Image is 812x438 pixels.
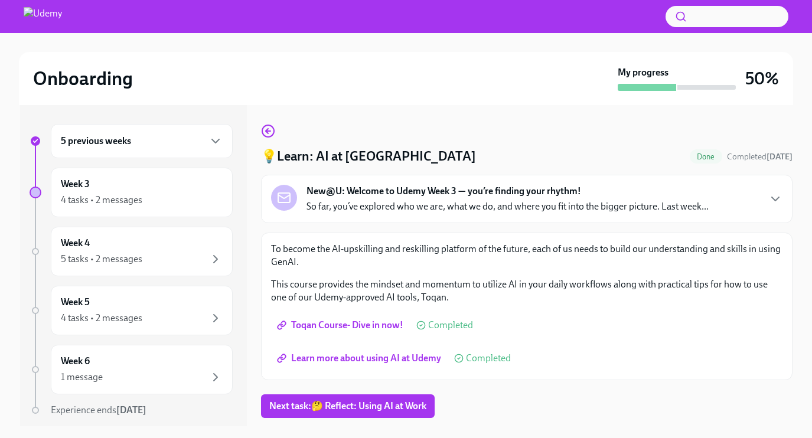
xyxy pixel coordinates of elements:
[61,194,142,207] div: 4 tasks • 2 messages
[271,313,412,337] a: Toqan Course- Dive in now!
[61,296,90,309] h6: Week 5
[271,278,782,304] p: This course provides the mindset and momentum to utilize AI in your daily workflows along with pr...
[30,227,233,276] a: Week 45 tasks • 2 messages
[33,67,133,90] h2: Onboarding
[279,352,441,364] span: Learn more about using AI at Udemy
[61,253,142,266] div: 5 tasks • 2 messages
[24,7,62,26] img: Udemy
[61,371,103,384] div: 1 message
[466,354,511,363] span: Completed
[261,394,435,418] button: Next task:🤔 Reflect: Using AI at Work
[269,400,426,412] span: Next task : 🤔 Reflect: Using AI at Work
[261,148,476,165] h4: 💡Learn: AI at [GEOGRAPHIC_DATA]
[306,200,709,213] p: So far, you’ve explored who we are, what we do, and where you fit into the bigger picture. Last w...
[271,347,449,370] a: Learn more about using AI at Udemy
[61,135,131,148] h6: 5 previous weeks
[767,152,793,162] strong: [DATE]
[306,185,581,198] strong: New@U: Welcome to Udemy Week 3 — you’re finding your rhythm!
[279,319,403,331] span: Toqan Course- Dive in now!
[745,68,779,89] h3: 50%
[30,286,233,335] a: Week 54 tasks • 2 messages
[51,124,233,158] div: 5 previous weeks
[690,152,722,161] span: Done
[30,168,233,217] a: Week 34 tasks • 2 messages
[618,66,668,79] strong: My progress
[61,178,90,191] h6: Week 3
[116,404,146,416] strong: [DATE]
[61,355,90,368] h6: Week 6
[51,404,146,416] span: Experience ends
[61,312,142,325] div: 4 tasks • 2 messages
[271,243,782,269] p: To become the AI-upskilling and reskilling platform of the future, each of us needs to build our ...
[727,152,793,162] span: Completed
[428,321,473,330] span: Completed
[61,237,90,250] h6: Week 4
[30,345,233,394] a: Week 61 message
[727,151,793,162] span: October 8th, 2025 09:34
